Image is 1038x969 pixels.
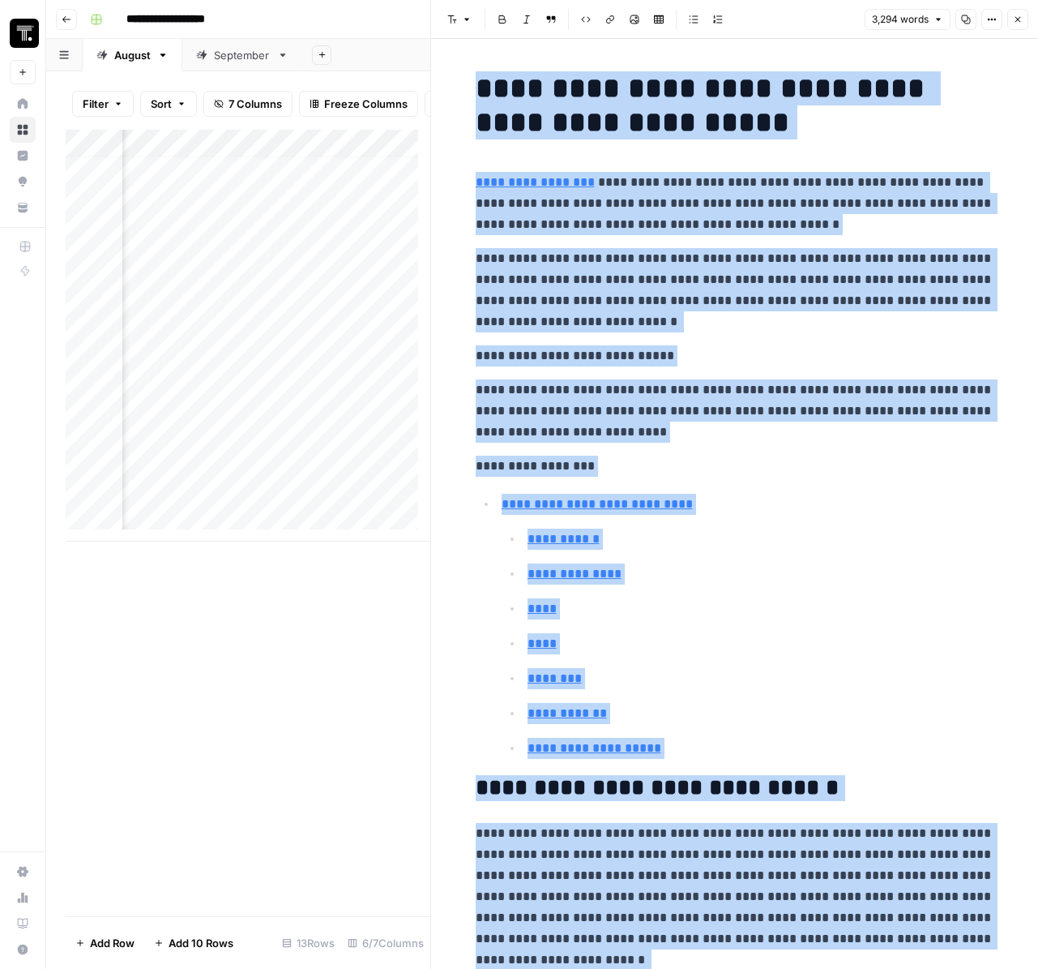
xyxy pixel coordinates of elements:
a: Home [10,91,36,117]
a: Opportunities [10,169,36,195]
span: 7 Columns [229,96,282,112]
a: Insights [10,143,36,169]
a: September [182,39,302,71]
span: Add 10 Rows [169,935,233,951]
a: Browse [10,117,36,143]
span: Add Row [90,935,135,951]
button: Freeze Columns [299,91,418,117]
span: Freeze Columns [324,96,408,112]
a: Settings [10,859,36,885]
a: August [83,39,182,71]
a: Learning Hub [10,911,36,937]
button: Sort [140,91,197,117]
button: Add Row [66,930,144,956]
button: Workspace: Thoughtspot [10,13,36,54]
span: Filter [83,96,109,112]
button: Add 10 Rows [144,930,243,956]
span: 3,294 words [872,12,929,27]
a: Usage [10,885,36,911]
button: 7 Columns [203,91,293,117]
img: Thoughtspot Logo [10,19,39,48]
a: Your Data [10,195,36,221]
button: Filter [72,91,134,117]
div: 13 Rows [276,930,341,956]
div: September [214,47,271,63]
button: Help + Support [10,937,36,963]
div: 6/7 Columns [341,930,430,956]
span: Sort [151,96,172,112]
button: 3,294 words [865,9,950,30]
div: August [114,47,151,63]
